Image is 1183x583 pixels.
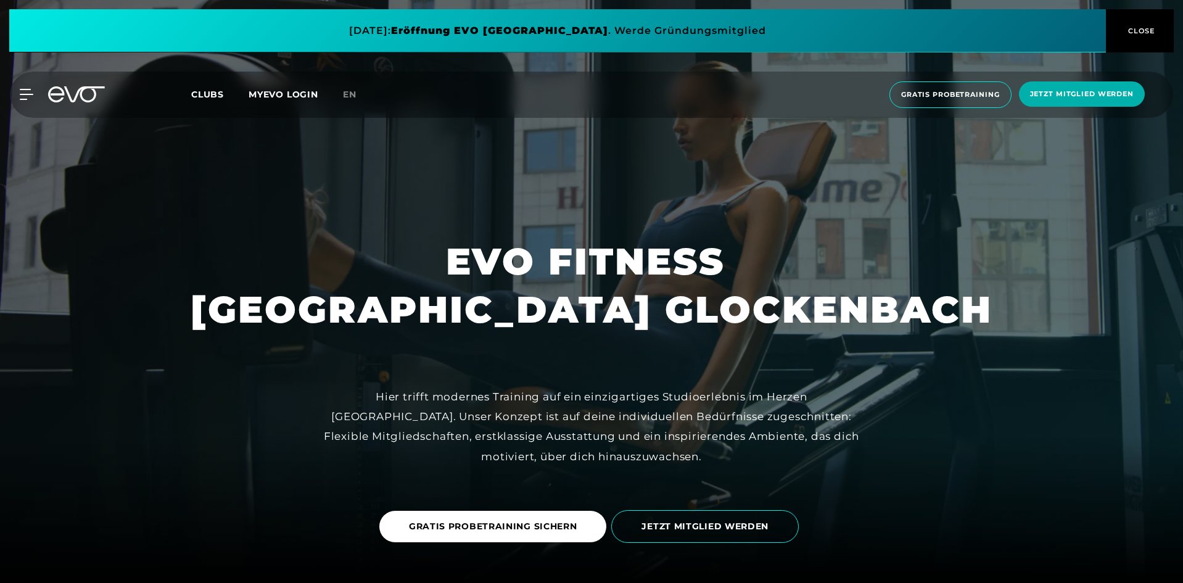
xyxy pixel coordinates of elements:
[641,520,769,533] span: JETZT MITGLIED WERDEN
[191,238,992,334] h1: EVO FITNESS [GEOGRAPHIC_DATA] GLOCKENBACH
[379,502,612,552] a: GRATIS PROBETRAINING SICHERN
[191,89,224,100] span: Clubs
[343,88,371,102] a: en
[1125,25,1155,36] span: CLOSE
[343,89,357,100] span: en
[314,387,869,466] div: Hier trifft modernes Training auf ein einzigartiges Studioerlebnis im Herzen [GEOGRAPHIC_DATA]. U...
[191,88,249,100] a: Clubs
[886,81,1015,108] a: Gratis Probetraining
[1030,89,1134,99] span: Jetzt Mitglied werden
[249,89,318,100] a: MYEVO LOGIN
[901,89,1000,100] span: Gratis Probetraining
[1106,9,1174,52] button: CLOSE
[611,501,804,552] a: JETZT MITGLIED WERDEN
[1015,81,1148,108] a: Jetzt Mitglied werden
[409,520,577,533] span: GRATIS PROBETRAINING SICHERN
